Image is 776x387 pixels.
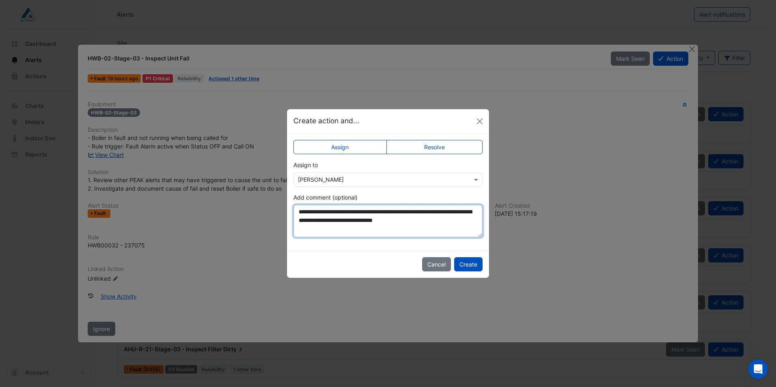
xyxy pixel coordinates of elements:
[386,140,483,154] label: Resolve
[474,115,486,127] button: Close
[422,257,451,271] button: Cancel
[293,116,359,126] h5: Create action and...
[293,193,358,202] label: Add comment (optional)
[748,359,768,379] div: Open Intercom Messenger
[293,140,387,154] label: Assign
[454,257,483,271] button: Create
[293,161,318,169] label: Assign to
